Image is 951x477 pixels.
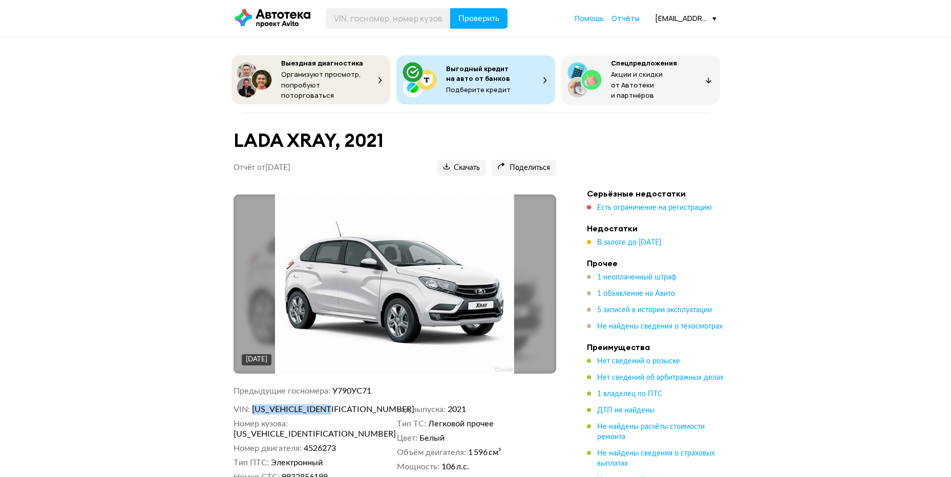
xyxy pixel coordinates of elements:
[468,447,501,458] span: 1 596 см³
[597,423,705,441] span: Не найдены расчёты стоимости ремонта
[419,433,445,443] span: Белый
[397,433,417,443] dt: Цвет
[611,58,677,68] span: Спецпредложения
[450,8,508,29] button: Проверить
[458,14,499,23] span: Проверить
[234,163,290,173] p: Отчёт от [DATE]
[304,443,336,453] span: 4526273
[611,13,640,23] span: Отчёты
[252,404,370,415] span: [US_VEHICLE_IDENTIFICATION_NUMBER]
[234,386,330,396] dt: Предыдущие госномера
[611,13,640,24] a: Отчёты
[446,85,511,94] span: Подберите кредит
[575,13,604,23] span: Помощь
[448,404,466,415] span: 2021
[443,163,480,173] span: Скачать
[491,160,556,176] button: Поделиться
[231,55,390,104] button: Выездная диагностикаОрганизуют просмотр, попробуют поторговаться
[281,58,363,68] span: Выездная диагностика
[271,458,323,468] span: Электронный
[234,419,288,429] dt: Номер кузова
[587,258,730,268] h4: Прочее
[234,458,269,468] dt: Тип ПТС
[597,274,677,281] span: 1 неоплаченный штраф
[275,194,514,374] img: Main car
[597,374,724,381] span: Нет сведений об арбитражных делах
[587,188,730,199] h4: Серьёзные недостатки
[446,64,510,83] span: Выгодный кредит на авто от банков
[437,160,486,176] button: Скачать
[587,342,730,352] h4: Преимущества
[597,450,715,467] span: Не найдены сведения о страховых выплатах
[611,70,663,100] span: Акции и скидки от Автотеки и партнёров
[396,55,555,104] button: Выгодный кредит на авто от банковПодберите кредит
[655,13,716,23] div: [EMAIL_ADDRESS][DOMAIN_NAME]
[326,8,451,29] input: VIN, госномер, номер кузова
[597,407,654,414] span: ДТП не найдены
[246,355,267,364] div: [DATE]
[575,13,604,24] a: Помощь
[234,443,302,453] dt: Номер двигателя
[597,307,712,314] span: 5 записей в истории эксплуатации
[587,223,730,233] h4: Недостатки
[397,419,426,429] dt: Тип ТС
[234,129,556,151] h1: LADA XRAY, 2021
[597,391,663,398] span: 1 владелец по ПТС
[597,323,723,330] span: Не найдены сведения о техосмотрах
[597,290,675,297] span: 1 объявление на Авито
[397,404,446,415] dt: Год выпуска
[497,163,550,173] span: Поделиться
[428,419,494,429] span: Легковой прочее
[397,447,466,458] dt: Объём двигателя
[332,386,556,396] dd: У790УС71
[234,429,351,439] span: [US_VEHICLE_IDENTIFICATION_NUMBER]
[597,239,661,246] span: В залоге до [DATE]
[441,462,469,472] span: 106 л.с.
[561,55,720,104] button: СпецпредложенияАкции и скидки от Автотеки и партнёров
[597,358,680,365] span: Нет сведений о розыске
[397,462,439,472] dt: Мощность
[281,70,361,100] span: Организуют просмотр, попробуют поторговаться
[234,404,250,415] dt: VIN
[597,204,712,211] span: Есть ограничение на регистрацию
